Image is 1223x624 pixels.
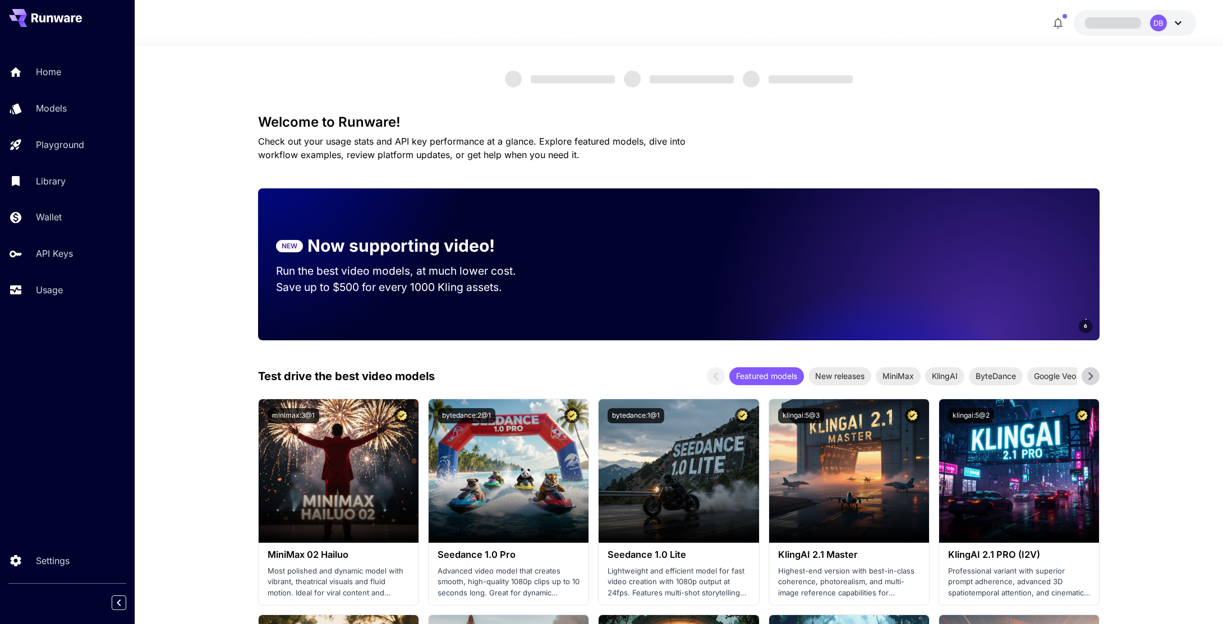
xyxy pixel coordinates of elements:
[258,136,686,160] span: Check out your usage stats and API key performance at a glance. Explore featured models, dive int...
[259,399,419,543] img: alt
[307,233,495,258] p: Now supporting video!
[120,593,135,613] div: Collapse sidebar
[608,566,750,599] p: Lightweight and efficient model for fast video creation with 1080p output at 24fps. Features mult...
[438,408,495,423] button: bytedance:2@1
[36,283,63,297] p: Usage
[948,566,1090,599] p: Professional variant with superior prompt adherence, advanced 3D spatiotemporal attention, and ci...
[429,399,588,543] img: alt
[112,595,126,610] button: Collapse sidebar
[1027,367,1083,385] div: Google Veo
[969,367,1023,385] div: ByteDance
[808,367,871,385] div: New releases
[948,549,1090,560] h3: KlingAI 2.1 PRO (I2V)
[1084,322,1087,330] span: 6
[258,114,1100,130] h3: Welcome to Runware!
[876,367,921,385] div: MiniMax
[394,408,410,423] button: Certified Model – Vetted for best performance and includes a commercial license.
[276,263,537,279] p: Run the best video models, at much lower cost.
[36,554,70,567] p: Settings
[808,370,871,382] span: New releases
[268,549,410,560] h3: MiniMax 02 Hailuo
[36,210,62,224] p: Wallet
[925,367,964,385] div: KlingAI
[438,549,580,560] h3: Seedance 1.0 Pro
[282,241,297,251] p: NEW
[1027,370,1083,382] span: Google Veo
[925,370,964,382] span: KlingAI
[905,408,920,423] button: Certified Model – Vetted for best performance and includes a commercial license.
[729,370,804,382] span: Featured models
[268,408,319,423] button: minimax:3@1
[1150,15,1167,31] div: DB
[36,138,84,151] p: Playground
[948,408,994,423] button: klingai:5@2
[778,566,920,599] p: Highest-end version with best-in-class coherence, photorealism, and multi-image reference capabil...
[36,65,61,78] p: Home
[876,370,921,382] span: MiniMax
[564,408,580,423] button: Certified Model – Vetted for best performance and includes a commercial license.
[608,408,664,423] button: bytedance:1@1
[735,408,750,423] button: Certified Model – Vetted for best performance and includes a commercial license.
[769,399,929,543] img: alt
[599,399,758,543] img: alt
[778,549,920,560] h3: KlingAI 2.1 Master
[729,367,804,385] div: Featured models
[36,174,66,188] p: Library
[36,101,67,115] p: Models
[268,566,410,599] p: Most polished and dynamic model with vibrant, theatrical visuals and fluid motion. Ideal for vira...
[1075,408,1090,423] button: Certified Model – Vetted for best performance and includes a commercial license.
[36,247,73,260] p: API Keys
[969,370,1023,382] span: ByteDance
[778,408,824,423] button: klingai:5@3
[1074,10,1196,36] button: DB
[438,566,580,599] p: Advanced video model that creates smooth, high-quality 1080p clips up to 10 seconds long. Great f...
[276,279,537,295] p: Save up to $500 for every 1000 Kling assets.
[939,399,1099,543] img: alt
[258,368,435,385] p: Test drive the best video models
[608,549,750,560] h3: Seedance 1.0 Lite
